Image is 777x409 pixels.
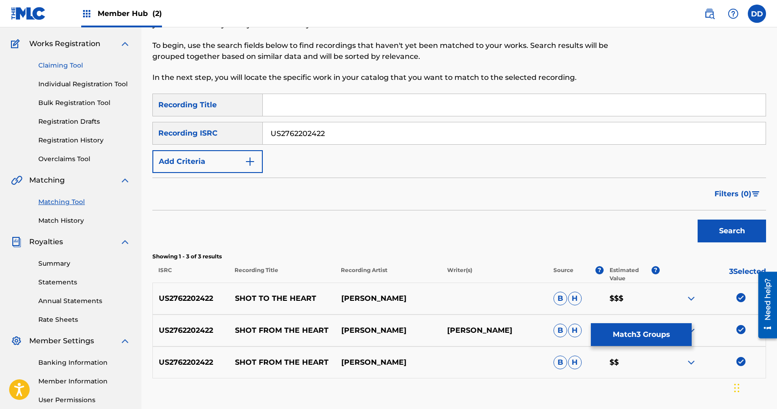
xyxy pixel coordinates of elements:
[335,293,441,304] p: [PERSON_NAME]
[152,266,229,283] p: ISRC
[568,356,582,369] span: H
[553,324,567,337] span: B
[120,175,130,186] img: expand
[568,324,582,337] span: H
[751,268,777,341] iframe: Resource Center
[553,356,567,369] span: B
[568,292,582,305] span: H
[81,8,92,19] img: Top Rightsholders
[153,293,229,304] p: US2762202422
[152,72,625,83] p: In the next step, you will locate the specific work in your catalog that you want to match to the...
[120,336,130,346] img: expand
[553,266,574,283] p: Source
[652,266,660,274] span: ?
[11,16,58,27] a: CatalogCatalog
[11,175,22,186] img: Matching
[245,156,256,167] img: 9d2ae6d4665cec9f34b9.svg
[603,293,659,304] p: $$$
[441,266,548,283] p: Writer(s)
[38,377,130,386] a: Member Information
[736,325,746,334] img: deselect
[38,154,130,164] a: Overclaims Tool
[714,189,751,199] span: Filters ( 0 )
[748,5,766,23] div: User Menu
[335,357,441,368] p: [PERSON_NAME]
[153,357,229,368] p: US2762202422
[441,325,548,336] p: [PERSON_NAME]
[152,40,625,62] p: To begin, use the search fields below to find recordings that haven't yet been matched to your wo...
[38,117,130,126] a: Registration Drafts
[704,8,715,19] img: search
[11,236,22,247] img: Royalties
[734,374,740,402] div: Drag
[38,216,130,225] a: Match History
[38,259,130,268] a: Summary
[728,8,739,19] img: help
[229,293,335,304] p: SHOT TO THE HEART
[698,220,766,242] button: Search
[709,183,766,205] button: Filters (0)
[229,266,335,283] p: Recording Title
[98,8,162,19] span: Member Hub
[724,5,742,23] div: Help
[120,38,130,49] img: expand
[29,175,65,186] span: Matching
[335,266,441,283] p: Recording Artist
[38,315,130,325] a: Rate Sheets
[229,325,335,336] p: SHOT FROM THE HEART
[752,191,760,197] img: filter
[152,150,263,173] button: Add Criteria
[120,236,130,247] img: expand
[736,357,746,366] img: deselect
[229,357,335,368] p: SHOT FROM THE HEART
[686,293,697,304] img: expand
[610,266,652,283] p: Estimated Value
[700,5,719,23] a: Public Search
[591,323,692,346] button: Match3 Groups
[38,136,130,145] a: Registration History
[29,236,63,247] span: Royalties
[736,293,746,302] img: deselect
[335,325,441,336] p: [PERSON_NAME]
[29,38,100,49] span: Works Registration
[152,252,766,261] p: Showing 1 - 3 of 3 results
[686,357,697,368] img: expand
[152,9,162,18] span: (2)
[38,79,130,89] a: Individual Registration Tool
[11,7,46,20] img: MLC Logo
[731,365,777,409] iframe: Chat Widget
[153,325,229,336] p: US2762202422
[660,266,766,283] p: 3 Selected
[38,358,130,367] a: Banking Information
[603,357,659,368] p: $$
[11,38,23,49] img: Works Registration
[38,296,130,306] a: Annual Statements
[152,94,766,247] form: Search Form
[38,278,130,287] a: Statements
[29,336,94,346] span: Member Settings
[38,61,130,70] a: Claiming Tool
[11,336,22,346] img: Member Settings
[38,395,130,405] a: User Permissions
[38,98,130,108] a: Bulk Registration Tool
[595,266,604,274] span: ?
[553,292,567,305] span: B
[38,197,130,207] a: Matching Tool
